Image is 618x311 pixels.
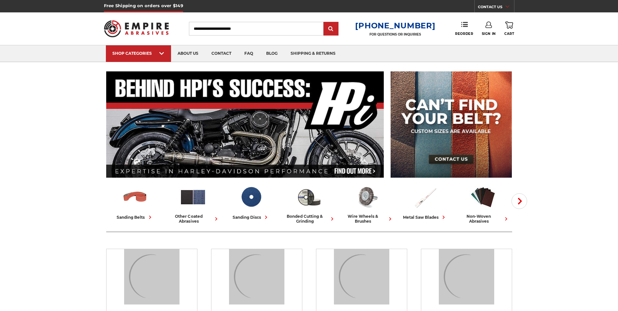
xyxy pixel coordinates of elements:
div: bonded cutting & grinding [283,214,336,224]
a: non-woven abrasives [457,184,510,224]
div: metal saw blades [403,214,447,221]
span: Cart [504,32,514,36]
a: faq [238,45,260,62]
a: wire wheels & brushes [341,184,394,224]
a: Reorder [455,22,473,36]
img: Metal Saw Blades [411,184,438,211]
a: shipping & returns [284,45,342,62]
a: sanding discs [225,184,278,221]
span: Reorder [455,32,473,36]
div: sanding belts [117,214,153,221]
img: Bonded Cutting & Grinding [295,184,323,211]
img: Bonded Cutting & Grinding [439,249,494,304]
div: sanding discs [233,214,269,221]
img: Sanding Belts [122,184,149,211]
div: wire wheels & brushes [341,214,394,224]
img: Wire Wheels & Brushes [353,184,381,211]
p: FOR QUESTIONS OR INQUIRIES [355,32,435,37]
a: metal saw blades [399,184,452,221]
a: Cart [504,22,514,36]
a: about us [171,45,205,62]
img: Sanding Discs [334,249,389,304]
div: other coated abrasives [167,214,220,224]
img: Non-woven Abrasives [469,184,496,211]
span: Sign In [482,32,496,36]
a: other coated abrasives [167,184,220,224]
a: [PHONE_NUMBER] [355,21,435,30]
img: Sanding Belts [124,249,180,304]
a: bonded cutting & grinding [283,184,336,224]
a: CONTACT US [478,3,514,12]
div: non-woven abrasives [457,214,510,224]
img: promo banner for custom belts. [391,71,512,178]
input: Submit [324,22,338,36]
img: Sanding Discs [237,184,265,211]
button: Next [511,193,527,209]
a: sanding belts [109,184,162,221]
img: Banner for an interview featuring Horsepower Inc who makes Harley performance upgrades featured o... [106,71,384,178]
div: SHOP CATEGORIES [112,51,165,56]
img: Other Coated Abrasives [229,249,284,304]
a: contact [205,45,238,62]
a: blog [260,45,284,62]
img: Other Coated Abrasives [180,184,207,211]
img: Empire Abrasives [104,16,169,41]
